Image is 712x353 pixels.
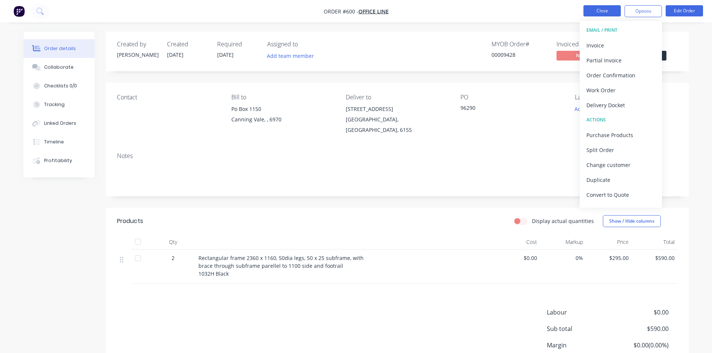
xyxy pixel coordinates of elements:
[460,94,563,101] div: PO
[586,160,655,170] div: Change customer
[586,145,655,155] div: Split Order
[491,51,548,59] div: 00009428
[346,94,448,101] div: Deliver to
[324,8,358,15] span: Order #600 -
[547,341,613,350] span: Margin
[547,308,613,317] span: Labour
[586,40,655,51] div: Invoice
[586,25,655,35] div: EMAIL / PRINT
[263,51,318,61] button: Add team member
[24,151,95,170] button: Profitability
[613,341,668,350] span: $0.00 ( 0.00 %)
[346,114,448,135] div: [GEOGRAPHIC_DATA], [GEOGRAPHIC_DATA], 6155
[497,254,537,262] span: $0.00
[613,324,668,333] span: $590.00
[358,8,389,15] a: Office Line
[24,133,95,151] button: Timeline
[44,83,77,89] div: Checklists 0/0
[44,101,65,108] div: Tracking
[231,104,334,128] div: Po Box 1150Canning Vale, , 6970
[346,104,448,135] div: [STREET_ADDRESS][GEOGRAPHIC_DATA], [GEOGRAPHIC_DATA], 6155
[24,95,95,114] button: Tracking
[557,51,601,60] span: No
[13,6,25,17] img: Factory
[586,235,632,250] div: Price
[586,100,655,111] div: Delivery Docket
[231,114,334,125] div: Canning Vale, , 6970
[613,308,668,317] span: $0.00
[586,55,655,66] div: Partial Invoice
[635,254,675,262] span: $590.00
[231,104,334,114] div: Po Box 1150
[117,94,219,101] div: Contact
[44,45,76,52] div: Order details
[583,5,621,16] button: Close
[571,104,605,114] button: Add labels
[44,120,76,127] div: Linked Orders
[540,235,586,250] div: Markup
[547,324,613,333] span: Sub total
[589,254,629,262] span: $295.00
[460,104,554,114] div: 96290
[586,130,655,140] div: Purchase Products
[198,254,364,277] span: Rectangular frame 2360 x 1160, 50dia legs, 50 x 25 subframe, with brace through subframe parellel...
[603,215,661,227] button: Show / Hide columns
[167,51,184,58] span: [DATE]
[267,41,342,48] div: Assigned to
[586,70,655,81] div: Order Confirmation
[44,157,72,164] div: Profitability
[543,254,583,262] span: 0%
[586,85,655,96] div: Work Order
[557,41,613,48] div: Invoiced
[494,235,540,250] div: Cost
[217,41,258,48] div: Required
[666,5,703,16] button: Edit Order
[24,77,95,95] button: Checklists 0/0
[231,94,334,101] div: Bill to
[575,94,677,101] div: Labels
[586,174,655,185] div: Duplicate
[267,51,318,61] button: Add team member
[151,235,195,250] div: Qty
[532,217,594,225] label: Display actual quantities
[24,114,95,133] button: Linked Orders
[117,152,678,160] div: Notes
[117,217,143,226] div: Products
[346,104,448,114] div: [STREET_ADDRESS]
[167,41,208,48] div: Created
[24,58,95,77] button: Collaborate
[44,139,64,145] div: Timeline
[44,64,74,71] div: Collaborate
[491,41,548,48] div: MYOB Order #
[117,51,158,59] div: [PERSON_NAME]
[172,254,175,262] span: 2
[586,189,655,200] div: Convert to Quote
[625,5,662,17] button: Options
[217,51,234,58] span: [DATE]
[586,204,655,215] div: Archive
[24,39,95,58] button: Order details
[632,235,678,250] div: Total
[117,41,158,48] div: Created by
[586,115,655,125] div: ACTIONS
